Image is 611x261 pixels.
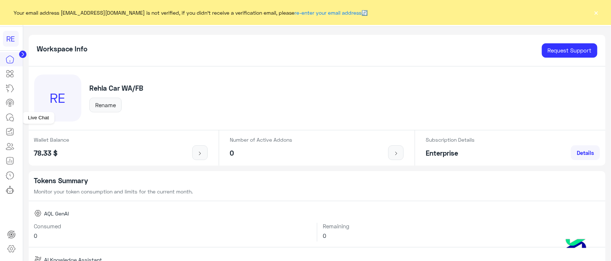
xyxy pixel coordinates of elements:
p: Subscription Details [426,136,475,144]
span: AQL GenAI [44,210,69,217]
span: Your email address [EMAIL_ADDRESS][DOMAIN_NAME] is not verified, if you didn't receive a verifica... [14,9,368,17]
h6: Consumed [34,223,312,229]
h5: Workspace Info [37,45,87,53]
p: Number of Active Addons [230,136,293,144]
a: Details [571,145,600,160]
a: re-enter your email address [295,10,362,16]
h5: Rehla Car WA/FB [89,84,143,93]
p: Wallet Balance [34,136,69,144]
h5: Enterprise [426,149,475,157]
a: Request Support [542,43,597,58]
h6: Remaining [323,223,600,229]
img: AQL GenAI [34,210,42,217]
button: Rename [89,98,122,112]
p: Monitor your token consumption and limits for the current month. [34,188,600,195]
h6: 0 [323,232,600,239]
h5: 78.33 $ [34,149,69,157]
h5: Tokens Summary [34,177,600,185]
img: hulul-logo.png [563,232,589,257]
h6: 0 [34,232,312,239]
div: RE [3,31,19,47]
img: icon [392,151,401,156]
button: × [593,9,600,16]
div: RE [34,75,81,122]
h5: 0 [230,149,293,157]
img: icon [196,151,205,156]
div: Live Chat [22,112,54,124]
span: Details [577,149,594,156]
